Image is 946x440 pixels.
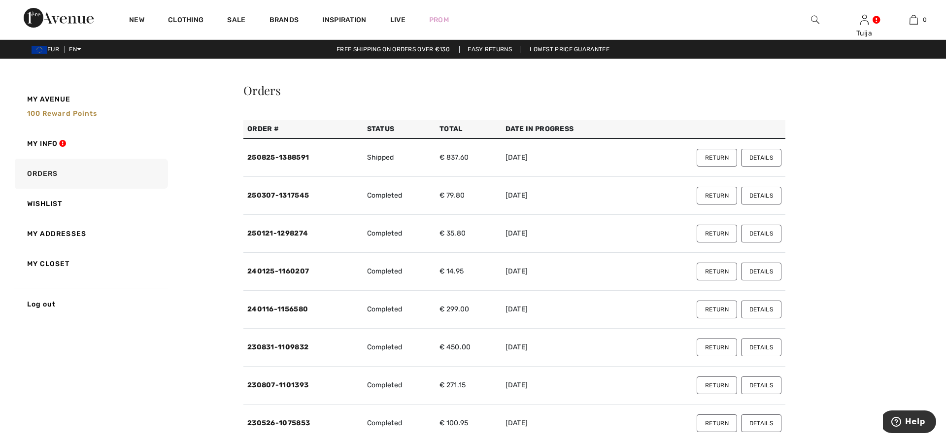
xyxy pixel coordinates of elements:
[363,253,436,291] td: Completed
[436,120,502,138] th: Total
[436,177,502,215] td: € 79.80
[243,84,785,96] div: Orders
[502,120,630,138] th: Date in Progress
[860,14,869,26] img: My Info
[363,367,436,405] td: Completed
[363,215,436,253] td: Completed
[436,138,502,177] td: € 837.60
[329,46,458,53] a: Free shipping on orders over €130
[24,8,94,28] img: 1ère Avenue
[502,177,630,215] td: [DATE]
[13,159,168,189] a: Orders
[697,338,737,356] button: Return
[129,16,144,26] a: New
[247,381,308,389] a: 230807-1101393
[459,46,520,53] a: Easy Returns
[436,367,502,405] td: € 271.15
[502,367,630,405] td: [DATE]
[27,109,98,118] span: 100 Reward points
[502,253,630,291] td: [DATE]
[247,419,310,427] a: 230526-1075853
[502,138,630,177] td: [DATE]
[32,46,47,54] img: Euro
[889,14,938,26] a: 0
[923,15,927,24] span: 0
[697,187,737,204] button: Return
[502,215,630,253] td: [DATE]
[363,291,436,329] td: Completed
[697,414,737,432] button: Return
[243,120,363,138] th: Order #
[741,187,781,204] button: Details
[811,14,819,26] img: search the website
[429,15,449,25] a: Prom
[69,46,81,53] span: EN
[697,376,737,394] button: Return
[522,46,617,53] a: Lowest Price Guarantee
[363,177,436,215] td: Completed
[247,229,308,237] a: 250121-1298274
[741,338,781,356] button: Details
[436,215,502,253] td: € 35.80
[860,15,869,24] a: Sign In
[322,16,366,26] span: Inspiration
[436,291,502,329] td: € 299.00
[502,291,630,329] td: [DATE]
[247,305,308,313] a: 240116-1156580
[13,219,168,249] a: My Addresses
[436,253,502,291] td: € 14.95
[390,15,405,25] a: Live
[227,16,245,26] a: Sale
[741,414,781,432] button: Details
[741,301,781,318] button: Details
[697,225,737,242] button: Return
[697,263,737,280] button: Return
[247,191,309,200] a: 250307-1317545
[883,410,936,435] iframe: Opens a widget where you can find more information
[13,289,168,319] a: Log out
[502,329,630,367] td: [DATE]
[13,129,168,159] a: My Info
[910,14,918,26] img: My Bag
[741,263,781,280] button: Details
[13,189,168,219] a: Wishlist
[13,249,168,279] a: My Closet
[363,120,436,138] th: Status
[363,329,436,367] td: Completed
[247,343,308,351] a: 230831-1109832
[741,149,781,167] button: Details
[247,153,309,162] a: 250825-1388591
[697,149,737,167] button: Return
[247,267,309,275] a: 240125-1160207
[27,94,71,104] span: My Avenue
[741,376,781,394] button: Details
[168,16,203,26] a: Clothing
[840,28,888,38] div: Tuija
[363,138,436,177] td: Shipped
[270,16,299,26] a: Brands
[697,301,737,318] button: Return
[436,329,502,367] td: € 450.00
[32,46,63,53] span: EUR
[741,225,781,242] button: Details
